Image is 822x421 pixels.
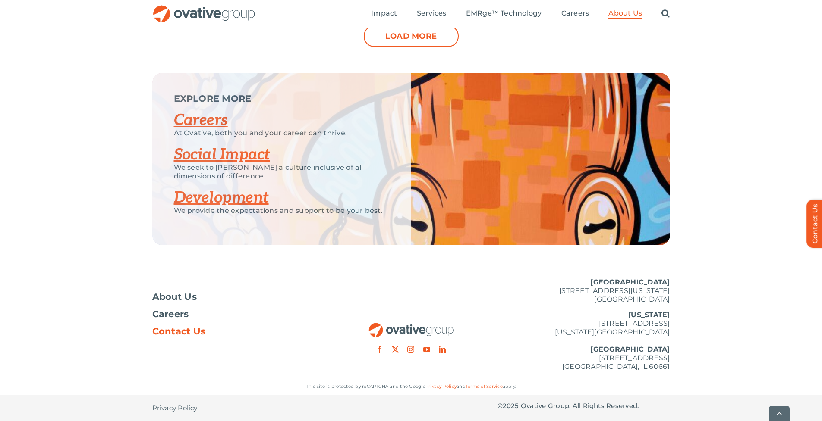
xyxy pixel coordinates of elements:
span: EMRge™ Technology [466,9,542,18]
p: © Ovative Group. All Rights Reserved. [498,402,670,410]
a: linkedin [439,346,446,353]
span: Impact [371,9,397,18]
span: Privacy Policy [152,404,198,412]
a: Development [174,188,269,207]
span: Services [417,9,447,18]
a: Privacy Policy [425,384,457,389]
a: Load more [364,25,459,47]
a: About Us [152,293,325,301]
a: Privacy Policy [152,395,198,421]
a: youtube [423,346,430,353]
a: twitter [392,346,399,353]
a: OG_Full_horizontal_RGB [368,322,454,330]
span: About Us [152,293,197,301]
a: Social Impact [174,145,270,164]
span: 2025 [503,402,519,410]
a: EMRge™ Technology [466,9,542,19]
p: [STREET_ADDRESS] [US_STATE][GEOGRAPHIC_DATA] [STREET_ADDRESS] [GEOGRAPHIC_DATA], IL 60661 [498,311,670,371]
u: [US_STATE] [628,311,670,319]
a: About Us [608,9,642,19]
span: Contact Us [152,327,206,336]
a: OG_Full_horizontal_RGB [152,4,256,12]
a: Careers [561,9,589,19]
p: [STREET_ADDRESS][US_STATE] [GEOGRAPHIC_DATA] [498,278,670,304]
a: Search [661,9,670,19]
p: We provide the expectations and support to be your best. [174,206,390,215]
a: Careers [174,111,228,130]
nav: Footer Menu [152,293,325,336]
a: instagram [407,346,414,353]
a: Careers [152,310,325,318]
span: Careers [152,310,189,318]
a: Services [417,9,447,19]
p: At Ovative, both you and your career can thrive. [174,129,390,137]
a: Impact [371,9,397,19]
span: Careers [561,9,589,18]
p: EXPLORE MORE [174,94,390,103]
a: Contact Us [152,327,325,336]
span: About Us [608,9,642,18]
u: [GEOGRAPHIC_DATA] [590,278,670,286]
nav: Footer - Privacy Policy [152,395,325,421]
p: We seek to [PERSON_NAME] a culture inclusive of all dimensions of difference. [174,163,390,181]
a: facebook [376,346,383,353]
a: Terms of Service [466,384,503,389]
p: This site is protected by reCAPTCHA and the Google and apply. [152,382,670,391]
u: [GEOGRAPHIC_DATA] [590,345,670,353]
